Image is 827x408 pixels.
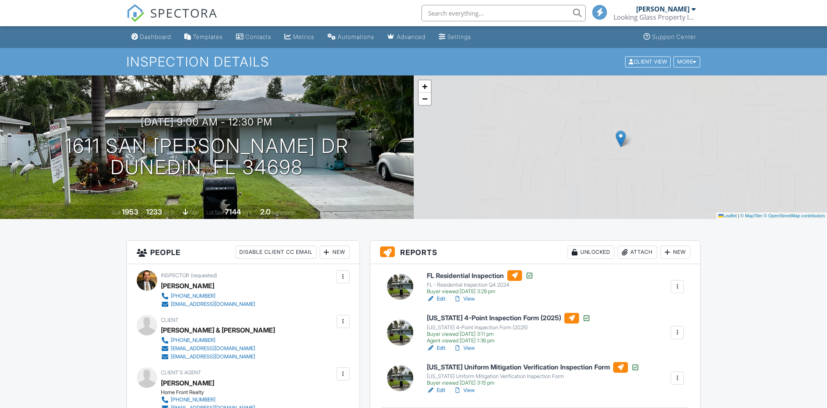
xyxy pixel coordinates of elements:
span: | [738,213,739,218]
span: + [422,81,427,91]
a: Automations (Basic) [324,30,378,45]
div: New [660,246,690,259]
div: 7144 [225,207,241,216]
div: [PERSON_NAME] & [PERSON_NAME] [161,324,275,336]
span: sq. ft. [163,210,175,216]
h6: [US_STATE] 4-Point Inspection Form (2025) [427,313,591,324]
img: The Best Home Inspection Software - Spectora [126,4,144,22]
div: 1233 [146,207,162,216]
a: Dashboard [128,30,174,45]
a: SPECTORA [126,11,218,28]
h1: Inspection Details [126,55,701,69]
a: Metrics [281,30,318,45]
div: [PERSON_NAME] [161,280,214,292]
div: Settings [447,33,471,40]
a: Templates [181,30,226,45]
div: Templates [193,33,223,40]
a: [EMAIL_ADDRESS][DOMAIN_NAME] [161,353,268,361]
div: [EMAIL_ADDRESS][DOMAIN_NAME] [171,353,255,360]
div: [US_STATE] Uniform Mitigation Verification Inspection Form [427,373,639,380]
a: [PHONE_NUMBER] [161,292,255,300]
span: (requested) [191,272,217,278]
div: Client View [625,56,671,67]
div: Home Front Realty [161,389,262,396]
div: Buyer viewed [DATE] 3:15 pm [427,380,639,386]
span: Lot Size [206,210,224,216]
div: Disable Client CC Email [236,246,316,259]
div: 2.0 [260,207,270,216]
a: [PHONE_NUMBER] [161,396,255,404]
a: [US_STATE] Uniform Mitigation Verification Inspection Form [US_STATE] Uniform Mitigation Verifica... [427,362,639,387]
div: [PHONE_NUMBER] [171,397,215,403]
div: [EMAIL_ADDRESS][DOMAIN_NAME] [171,345,255,352]
div: Agent viewed [DATE] 1:36 pm [427,337,591,344]
div: [US_STATE] 4-Point Inspection Form (2025) [427,324,591,331]
input: Search everything... [422,5,586,21]
div: Buyer viewed [DATE] 3:11 pm [427,331,591,337]
span: slab [190,210,199,216]
div: Contacts [245,33,271,40]
h3: [DATE] 9:00 am - 12:30 pm [141,116,273,128]
a: Support Center [640,30,699,45]
div: [PHONE_NUMBER] [171,337,215,344]
a: Edit [427,295,445,303]
a: Zoom in [419,80,431,93]
div: Looking Glass Property Inspections, LLC. [614,13,696,21]
a: View [454,344,475,352]
span: − [422,93,427,104]
div: Metrics [293,33,314,40]
div: Dashboard [140,33,171,40]
a: [PERSON_NAME] [161,377,214,389]
a: © MapTiler [740,213,763,218]
a: Edit [427,344,445,352]
div: New [320,246,350,259]
span: Built [112,210,121,216]
div: [PERSON_NAME] [636,5,690,13]
div: Buyer viewed [DATE] 3:29 pm [427,288,534,295]
div: Unlocked [568,246,614,259]
a: Settings [435,30,474,45]
div: Attach [618,246,657,259]
a: [US_STATE] 4-Point Inspection Form (2025) [US_STATE] 4-Point Inspection Form (2025) Buyer viewed ... [427,313,591,344]
span: Client's Agent [161,369,201,376]
a: Contacts [233,30,275,45]
h6: [US_STATE] Uniform Mitigation Verification Inspection Form [427,362,639,373]
a: Edit [427,386,445,394]
div: [EMAIL_ADDRESS][DOMAIN_NAME] [171,301,255,308]
a: View [454,386,475,394]
a: Zoom out [419,93,431,105]
h6: FL Residential Inspection [427,270,534,281]
a: View [454,295,475,303]
a: Advanced [384,30,429,45]
span: Client [161,317,179,323]
img: Marker [616,130,626,147]
a: [EMAIL_ADDRESS][DOMAIN_NAME] [161,300,255,308]
div: [PHONE_NUMBER] [171,293,215,299]
div: Advanced [397,33,426,40]
a: Leaflet [718,213,737,218]
h3: People [127,241,360,264]
span: Inspector [161,272,189,278]
div: More [674,56,700,67]
h3: Reports [370,241,701,264]
h1: 1611 San [PERSON_NAME] Dr Dunedin, FL 34698 [65,135,349,179]
span: bathrooms [272,210,295,216]
span: sq.ft. [242,210,252,216]
div: Automations [338,33,374,40]
a: FL Residential Inspection FL - Residential Inspection Q4 2024 Buyer viewed [DATE] 3:29 pm [427,270,534,295]
a: [EMAIL_ADDRESS][DOMAIN_NAME] [161,344,268,353]
a: © OpenStreetMap contributors [764,213,825,218]
a: [PHONE_NUMBER] [161,336,268,344]
span: SPECTORA [150,4,218,21]
a: Client View [624,58,673,64]
div: Support Center [652,33,696,40]
div: 1953 [122,207,138,216]
div: FL - Residential Inspection Q4 2024 [427,282,534,288]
